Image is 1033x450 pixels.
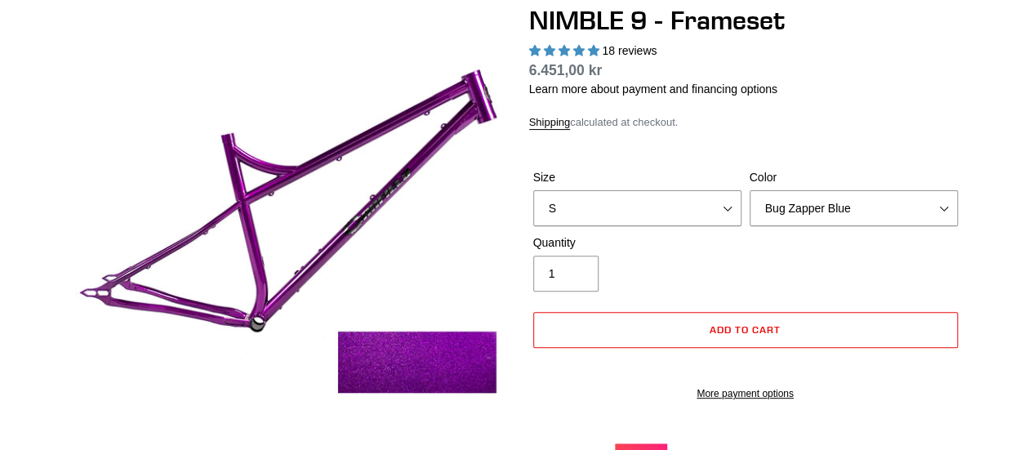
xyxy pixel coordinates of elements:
[710,323,781,336] span: Add to cart
[750,169,958,186] label: Color
[533,169,741,186] label: Size
[529,82,777,96] a: Learn more about payment and financing options
[533,234,741,252] label: Quantity
[529,116,571,130] a: Shipping
[533,386,958,401] a: More payment options
[529,5,962,36] h1: NIMBLE 9 - Frameset
[529,44,603,57] span: 4.89 stars
[533,312,958,348] button: Add to cart
[602,44,657,57] span: 18 reviews
[529,114,962,131] div: calculated at checkout.
[529,62,603,78] span: 6.451,00 kr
